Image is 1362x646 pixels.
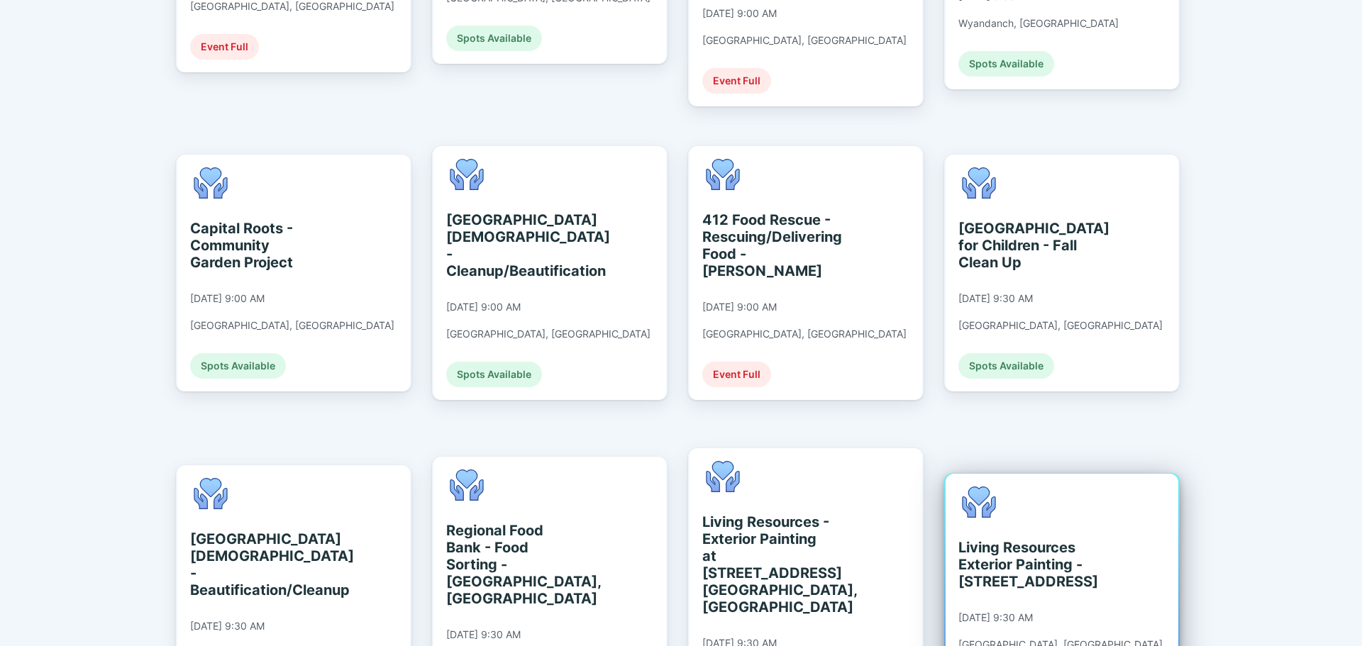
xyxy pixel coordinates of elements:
div: [GEOGRAPHIC_DATA], [GEOGRAPHIC_DATA] [702,328,907,340]
div: [GEOGRAPHIC_DATA][DEMOGRAPHIC_DATA] - Cleanup/Beautification [446,211,576,279]
div: Event Full [702,68,771,94]
div: Spots Available [958,353,1054,379]
div: [DATE] 9:30 AM [958,292,1033,305]
div: Living Resources - Exterior Painting at [STREET_ADDRESS] [GEOGRAPHIC_DATA], [GEOGRAPHIC_DATA] [702,513,832,616]
div: Spots Available [446,362,542,387]
div: [GEOGRAPHIC_DATA], [GEOGRAPHIC_DATA] [702,34,907,47]
div: [GEOGRAPHIC_DATA], [GEOGRAPHIC_DATA] [958,319,1163,332]
div: [DATE] 9:00 AM [702,301,777,313]
div: [DATE] 9:00 AM [702,7,777,20]
div: Wyandanch, [GEOGRAPHIC_DATA] [958,17,1119,30]
div: Spots Available [446,26,542,51]
div: [DATE] 9:30 AM [190,620,265,633]
div: [DATE] 9:00 AM [446,301,521,313]
div: Spots Available [958,51,1054,77]
div: [GEOGRAPHIC_DATA], [GEOGRAPHIC_DATA] [446,328,650,340]
div: 412 Food Rescue - Rescuing/Delivering Food - [PERSON_NAME] [702,211,832,279]
div: Spots Available [190,353,286,379]
div: [GEOGRAPHIC_DATA][DEMOGRAPHIC_DATA] - Beautification/Cleanup [190,530,320,598]
div: [DATE] 9:00 AM [190,292,265,305]
div: [GEOGRAPHIC_DATA], [GEOGRAPHIC_DATA] [190,319,394,332]
div: Capital Roots - Community Garden Project [190,220,320,271]
div: [DATE] 9:30 AM [958,611,1033,624]
div: Event Full [190,34,259,60]
div: [DATE] 9:30 AM [446,628,521,641]
div: [GEOGRAPHIC_DATA] for Children - Fall Clean Up [958,220,1088,271]
div: Living Resources Exterior Painting - [STREET_ADDRESS] [958,539,1088,590]
div: Event Full [702,362,771,387]
div: Regional Food Bank - Food Sorting - [GEOGRAPHIC_DATA], [GEOGRAPHIC_DATA] [446,522,576,607]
